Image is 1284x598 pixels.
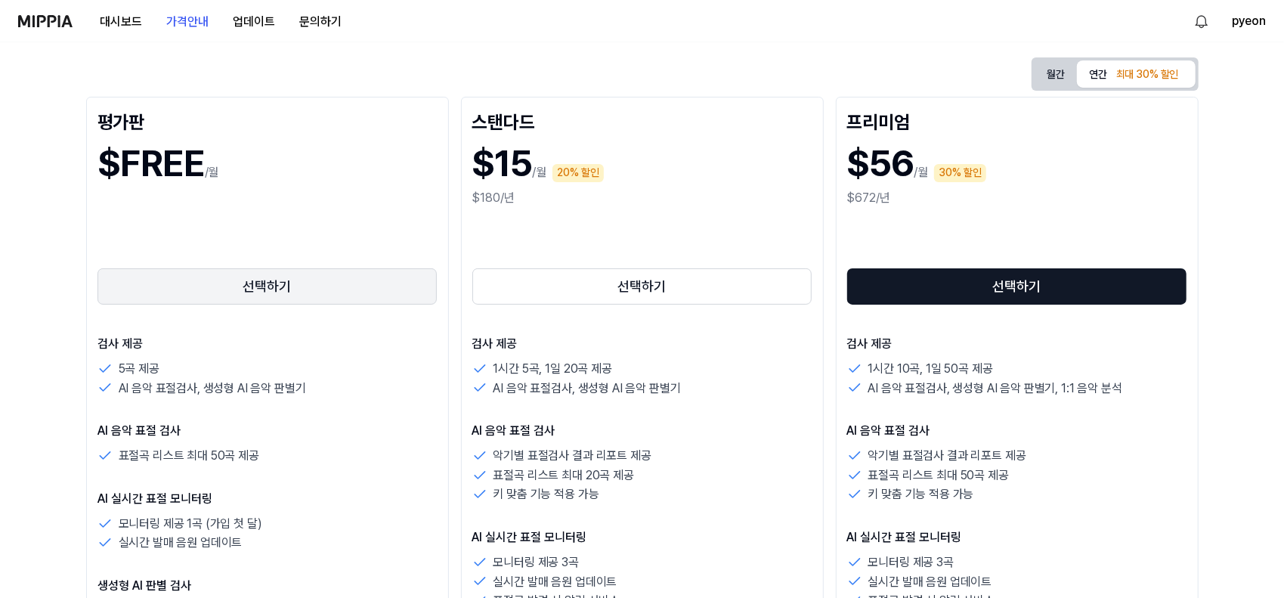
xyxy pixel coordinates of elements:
a: 선택하기 [847,265,1187,308]
a: 선택하기 [472,265,812,308]
p: /월 [914,163,929,181]
button: 월간 [1035,63,1077,86]
p: AI 음악 표절 검사 [97,422,438,440]
p: 악기별 표절검사 결과 리포트 제공 [493,446,651,466]
p: AI 음악 표절 검사 [847,422,1187,440]
p: 검사 제공 [97,335,438,353]
p: 1시간 5곡, 1일 20곡 제공 [493,359,612,379]
p: 표절곡 리스트 최대 20곡 제공 [493,466,634,485]
div: $180/년 [472,189,812,207]
button: 대시보드 [88,7,154,37]
p: AI 음악 표절검사, 생성형 AI 음악 판별기 [493,379,681,398]
p: 모니터링 제공 3곡 [493,553,579,572]
p: AI 음악 표절검사, 생성형 AI 음악 판별기, 1:1 음악 분석 [868,379,1122,398]
button: 선택하기 [847,268,1187,305]
p: 표절곡 리스트 최대 50곡 제공 [119,446,259,466]
p: 악기별 표절검사 결과 리포트 제공 [868,446,1026,466]
div: 평가판 [97,108,438,132]
a: 가격안내 [154,1,221,42]
div: $672/년 [847,189,1187,207]
img: logo [18,15,73,27]
p: 실시간 발매 음원 업데이트 [868,572,992,592]
button: 선택하기 [97,268,438,305]
p: 모니터링 제공 3곡 [868,553,954,572]
a: 업데이트 [221,1,287,42]
button: 연간 [1077,60,1195,88]
div: 스탠다드 [472,108,812,132]
p: 검사 제공 [472,335,812,353]
div: 30% 할인 [934,164,986,182]
p: 1시간 10곡, 1일 50곡 제공 [868,359,993,379]
p: 모니터링 제공 1곡 (가입 첫 달) [119,514,262,534]
button: 선택하기 [472,268,812,305]
p: 키 맞춤 기능 적용 가능 [493,485,599,504]
p: 실시간 발매 음원 업데이트 [493,572,617,592]
p: /월 [205,163,219,181]
div: 최대 30% 할인 [1112,66,1183,84]
a: 선택하기 [97,265,438,308]
p: AI 실시간 표절 모니터링 [847,528,1187,547]
h1: $56 [847,138,914,189]
button: 업데이트 [221,7,287,37]
div: 20% 할인 [552,164,604,182]
p: AI 실시간 표절 모니터링 [97,490,438,508]
p: AI 음악 표절 검사 [472,422,812,440]
img: 알림 [1193,12,1211,30]
p: /월 [533,163,547,181]
div: 프리미엄 [847,108,1187,132]
p: 실시간 발매 음원 업데이트 [119,533,243,553]
p: 검사 제공 [847,335,1187,353]
h1: $FREE [97,138,205,189]
button: pyeon [1232,12,1266,30]
button: 문의하기 [287,7,354,37]
p: 표절곡 리스트 최대 50곡 제공 [868,466,1009,485]
p: 5곡 제공 [119,359,159,379]
p: 생성형 AI 판별 검사 [97,577,438,595]
p: 키 맞춤 기능 적용 가능 [868,485,974,504]
p: AI 음악 표절검사, 생성형 AI 음악 판별기 [119,379,306,398]
p: AI 실시간 표절 모니터링 [472,528,812,547]
button: 가격안내 [154,7,221,37]
h1: $15 [472,138,533,189]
